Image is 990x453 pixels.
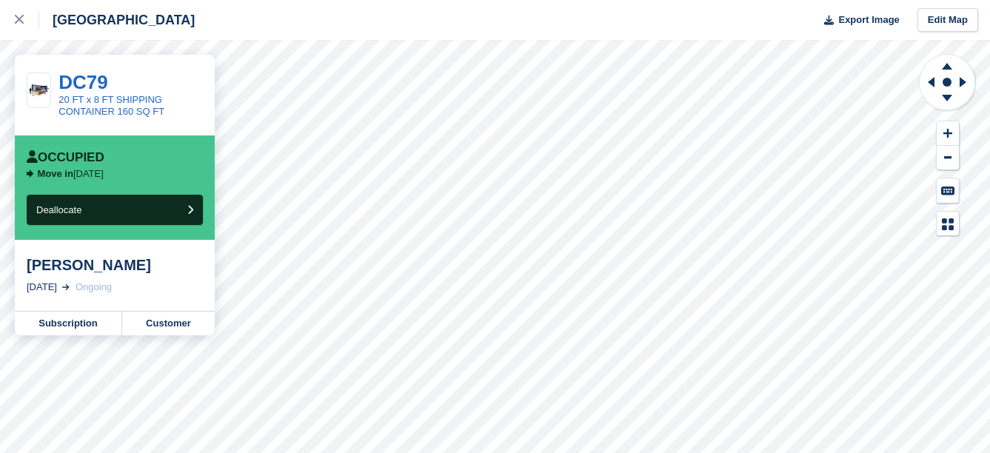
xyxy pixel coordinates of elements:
[27,280,57,295] div: [DATE]
[15,312,122,335] a: Subscription
[39,11,195,29] div: [GEOGRAPHIC_DATA]
[27,170,34,178] img: arrow-right-icn-b7405d978ebc5dd23a37342a16e90eae327d2fa7eb118925c1a0851fb5534208.svg
[27,150,104,165] div: Occupied
[58,71,107,93] a: DC79
[937,212,959,236] button: Map Legend
[27,256,203,274] div: [PERSON_NAME]
[38,168,73,179] span: Move in
[62,284,70,290] img: arrow-right-light-icn-cde0832a797a2874e46488d9cf13f60e5c3a73dbe684e267c42b8395dfbc2abf.svg
[937,121,959,146] button: Zoom In
[27,195,203,225] button: Deallocate
[838,13,899,27] span: Export Image
[937,146,959,170] button: Zoom Out
[122,312,215,335] a: Customer
[27,81,50,98] img: 20-ft-container.jpg
[815,8,900,33] button: Export Image
[76,280,112,295] div: Ongoing
[937,178,959,203] button: Keyboard Shortcuts
[38,168,104,180] p: [DATE]
[917,8,978,33] a: Edit Map
[58,94,164,117] a: 20 FT x 8 FT SHIPPING CONTAINER 160 SQ FT
[36,204,81,215] span: Deallocate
